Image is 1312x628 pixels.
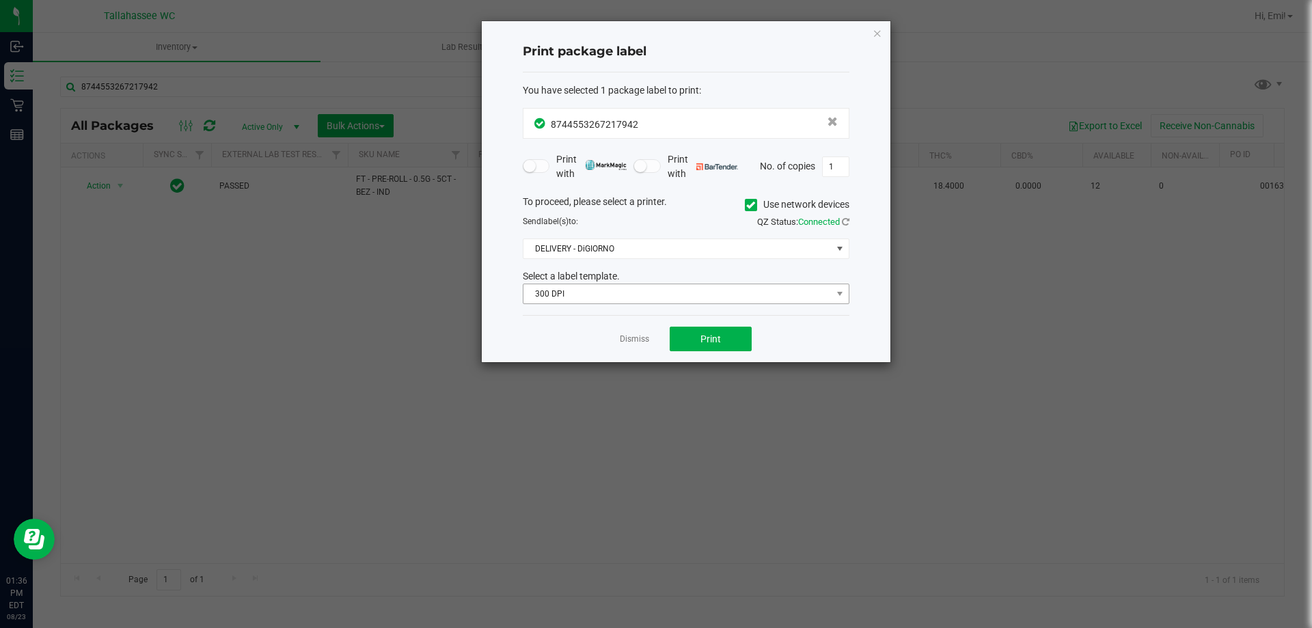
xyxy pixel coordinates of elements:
[541,217,569,226] span: label(s)
[523,83,849,98] div: :
[523,217,578,226] span: Send to:
[14,519,55,560] iframe: Resource center
[620,333,649,345] a: Dismiss
[512,269,860,284] div: Select a label template.
[523,43,849,61] h4: Print package label
[700,333,721,344] span: Print
[534,116,547,131] span: In Sync
[523,239,832,258] span: DELIVERY - DiGIORNO
[512,195,860,215] div: To proceed, please select a printer.
[798,217,840,227] span: Connected
[696,163,738,170] img: bartender.png
[670,327,752,351] button: Print
[523,85,699,96] span: You have selected 1 package label to print
[745,197,849,212] label: Use network devices
[757,217,849,227] span: QZ Status:
[523,284,832,303] span: 300 DPI
[551,119,638,130] span: 8744553267217942
[668,152,738,181] span: Print with
[760,160,815,171] span: No. of copies
[585,160,627,170] img: mark_magic_cybra.png
[556,152,627,181] span: Print with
